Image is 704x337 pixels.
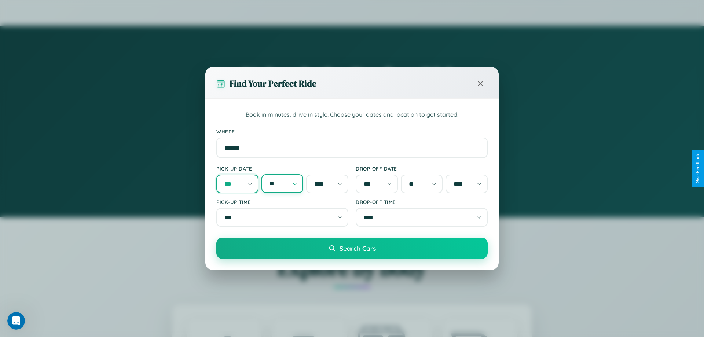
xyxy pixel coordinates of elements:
[216,199,348,205] label: Pick-up Time
[216,128,488,135] label: Where
[356,199,488,205] label: Drop-off Time
[216,165,348,172] label: Pick-up Date
[340,244,376,252] span: Search Cars
[356,165,488,172] label: Drop-off Date
[216,110,488,120] p: Book in minutes, drive in style. Choose your dates and location to get started.
[216,238,488,259] button: Search Cars
[230,77,316,89] h3: Find Your Perfect Ride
